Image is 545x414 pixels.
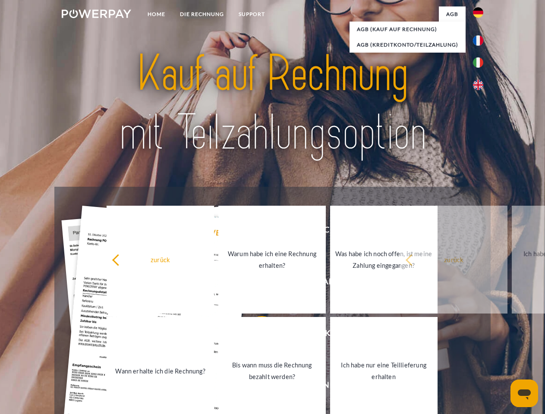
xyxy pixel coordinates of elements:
[473,80,483,90] img: en
[224,248,321,271] div: Warum habe ich eine Rechnung erhalten?
[350,37,466,53] a: AGB (Kreditkonto/Teilzahlung)
[231,6,272,22] a: SUPPORT
[112,365,209,376] div: Wann erhalte ich die Rechnung?
[510,379,538,407] iframe: Schaltfläche zum Öffnen des Messaging-Fensters
[335,359,432,383] div: Ich habe nur eine Teillieferung erhalten
[335,248,432,271] div: Was habe ich noch offen, ist meine Zahlung eingegangen?
[112,254,209,265] div: zurück
[62,9,131,18] img: logo-powerpay-white.svg
[473,7,483,18] img: de
[224,359,321,383] div: Bis wann muss die Rechnung bezahlt werden?
[439,6,466,22] a: agb
[473,57,483,68] img: it
[330,206,438,314] a: Was habe ich noch offen, ist meine Zahlung eingegangen?
[405,254,502,265] div: zurück
[473,35,483,46] img: fr
[173,6,231,22] a: DIE RECHNUNG
[82,41,463,165] img: title-powerpay_de.svg
[140,6,173,22] a: Home
[350,22,466,37] a: AGB (Kauf auf Rechnung)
